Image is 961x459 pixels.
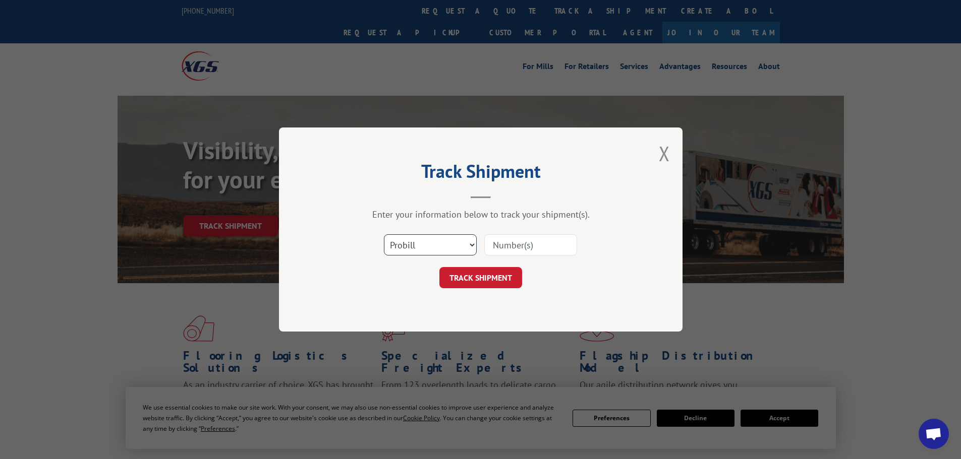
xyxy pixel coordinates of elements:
[919,419,949,449] div: Open chat
[329,209,632,220] div: Enter your information below to track your shipment(s).
[329,164,632,183] h2: Track Shipment
[439,267,522,288] button: TRACK SHIPMENT
[484,234,577,255] input: Number(s)
[659,140,670,167] button: Close modal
